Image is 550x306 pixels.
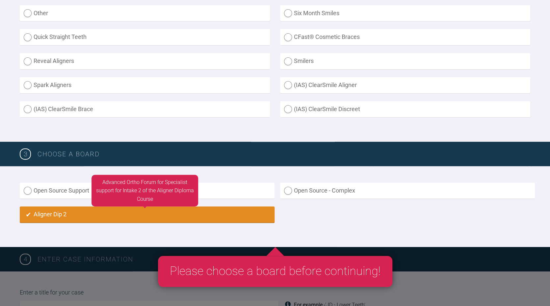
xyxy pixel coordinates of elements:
[20,183,275,199] label: Open Source Support
[38,149,530,159] h3: Choose a board
[20,5,270,21] label: Other
[20,53,270,69] label: Reveal Aligners
[280,29,530,45] label: CFast® Cosmetic Braces
[20,101,270,117] label: (IAS) ClearSmile Brace
[280,101,530,117] label: (IAS) ClearSmile Discreet
[20,206,275,223] label: Aligner Dip 2
[20,29,270,45] label: Quick Straight Teeth
[20,148,31,160] span: 3
[92,175,198,207] div: Advanced Ortho Forum for Specialist support for Intake 2 of the Aligner Diploma Course
[158,256,392,287] div: Please choose a board before continuing!
[20,77,270,93] label: Spark Aligners
[280,77,530,93] label: (IAS) ClearSmile Aligner
[280,5,530,21] label: Six Month Smiles
[280,183,535,199] label: Open Source - Complex
[280,53,530,69] label: Smilers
